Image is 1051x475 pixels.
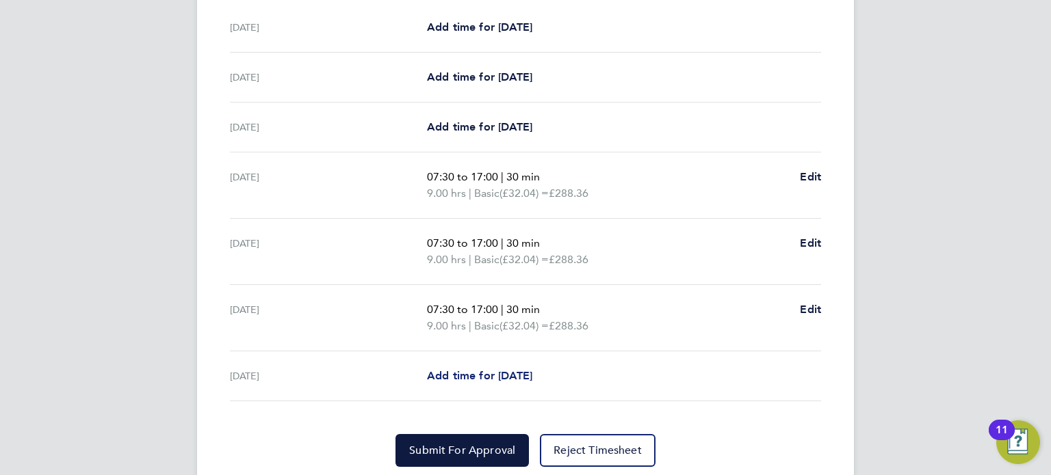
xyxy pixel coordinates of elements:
span: 9.00 hrs [427,253,466,266]
div: [DATE] [230,368,427,384]
span: | [501,236,504,249]
span: (£32.04) = [499,319,549,332]
span: 07:30 to 17:00 [427,170,498,183]
span: £288.36 [549,187,588,200]
span: (£32.04) = [499,253,549,266]
div: [DATE] [230,69,427,85]
span: | [501,303,504,316]
button: Open Resource Center, 11 new notifications [996,420,1040,464]
div: [DATE] [230,301,427,334]
span: Edit [800,236,821,249]
span: Basic [474,185,499,202]
span: | [469,187,471,200]
span: Add time for [DATE] [427,369,532,382]
a: Add time for [DATE] [427,368,532,384]
span: £288.36 [549,319,588,332]
span: Basic [474,252,499,268]
button: Reject Timesheet [540,434,656,467]
span: £288.36 [549,253,588,266]
span: | [469,319,471,332]
div: [DATE] [230,169,427,202]
span: Submit For Approval [409,444,515,457]
span: 30 min [506,236,540,249]
span: Edit [800,303,821,316]
div: [DATE] [230,19,427,36]
a: Edit [800,301,821,318]
a: Add time for [DATE] [427,19,532,36]
span: Edit [800,170,821,183]
span: 07:30 to 17:00 [427,303,498,316]
span: Add time for [DATE] [427,21,532,33]
a: Add time for [DATE] [427,69,532,85]
div: [DATE] [230,119,427,135]
span: 30 min [506,170,540,183]
span: 07:30 to 17:00 [427,236,498,249]
span: | [501,170,504,183]
span: 30 min [506,303,540,316]
div: 11 [996,430,1008,448]
span: Reject Timesheet [554,444,642,457]
button: Submit For Approval [395,434,529,467]
a: Edit [800,169,821,185]
span: (£32.04) = [499,187,549,200]
div: [DATE] [230,235,427,268]
a: Add time for [DATE] [427,119,532,135]
a: Edit [800,235,821,252]
span: 9.00 hrs [427,187,466,200]
span: | [469,253,471,266]
span: Basic [474,318,499,334]
span: Add time for [DATE] [427,120,532,133]
span: Add time for [DATE] [427,70,532,83]
span: 9.00 hrs [427,319,466,332]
